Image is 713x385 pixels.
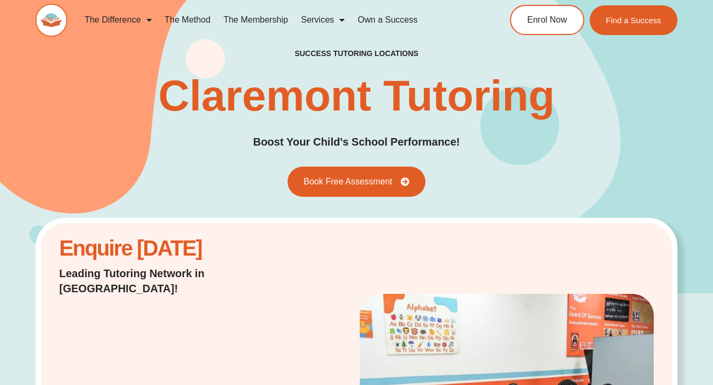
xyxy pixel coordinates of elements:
h2: Boost Your Child's School Performance! [253,134,460,150]
a: Find a Success [590,5,677,35]
h2: success tutoring locations [295,49,418,58]
iframe: Chat Widget [659,333,713,385]
span: Find a Success [606,16,661,24]
nav: Menu [78,8,473,32]
span: Enrol Now [527,16,567,24]
a: Book Free Assessment [288,167,426,197]
a: Services [295,8,351,32]
h2: Enquire [DATE] [59,242,269,255]
h2: Leading Tutoring Network in [GEOGRAPHIC_DATA]! [59,266,269,296]
a: Own a Success [351,8,424,32]
a: Enrol Now [510,5,584,35]
a: The Method [158,8,217,32]
a: The Difference [78,8,158,32]
span: Book Free Assessment [304,177,393,186]
a: The Membership [217,8,295,32]
h1: Claremont Tutoring [158,74,555,118]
